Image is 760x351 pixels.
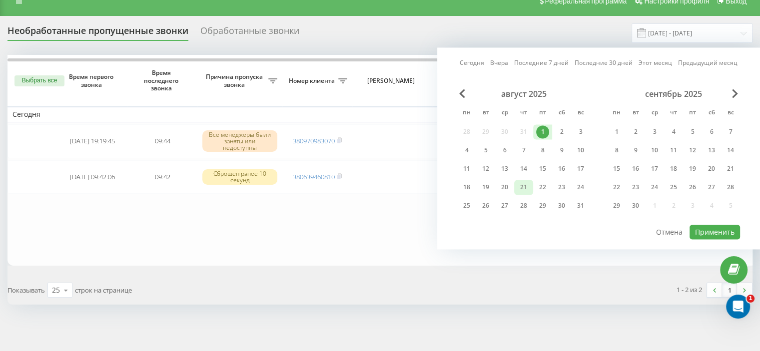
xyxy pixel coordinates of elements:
[495,143,514,158] div: ср 6 авг. 2025 г.
[626,161,645,176] div: вт 16 сент. 2025 г.
[457,198,476,213] div: пн 25 авг. 2025 г.
[667,144,680,157] div: 11
[460,181,473,194] div: 18
[495,198,514,213] div: ср 27 авг. 2025 г.
[52,285,60,295] div: 25
[457,143,476,158] div: пн 4 авг. 2025 г.
[705,181,718,194] div: 27
[476,161,495,176] div: вт 12 авг. 2025 г.
[536,144,549,157] div: 8
[535,106,550,121] abbr: пятница
[7,25,188,41] div: Необработанные пропущенные звонки
[200,25,299,41] div: Обработанные звонки
[607,161,626,176] div: пн 15 сент. 2025 г.
[666,106,681,121] abbr: четверг
[287,77,338,85] span: Номер клиента
[607,89,740,99] div: сентябрь 2025
[683,180,702,195] div: пт 26 сент. 2025 г.
[14,75,64,86] button: Выбрать все
[686,181,699,194] div: 26
[202,130,277,152] div: Все менеджеры были заняты или недоступны
[629,181,642,194] div: 23
[686,125,699,138] div: 5
[721,143,740,158] div: вс 14 сент. 2025 г.
[574,162,587,175] div: 17
[678,58,738,68] a: Предыдущий месяц
[497,106,512,121] abbr: среда
[686,162,699,175] div: 19
[460,58,484,68] a: Сегодня
[495,180,514,195] div: ср 20 авг. 2025 г.
[460,199,473,212] div: 25
[498,181,511,194] div: 20
[639,58,672,68] a: Этот месяц
[536,125,549,138] div: 1
[626,198,645,213] div: вт 30 сент. 2025 г.
[629,125,642,138] div: 2
[479,181,492,194] div: 19
[723,106,738,121] abbr: воскресенье
[552,198,571,213] div: сб 30 авг. 2025 г.
[573,106,588,121] abbr: воскресенье
[626,180,645,195] div: вт 23 сент. 2025 г.
[552,124,571,139] div: сб 2 авг. 2025 г.
[57,124,127,158] td: [DATE] 19:19:45
[457,161,476,176] div: пн 11 авг. 2025 г.
[610,199,623,212] div: 29
[555,162,568,175] div: 16
[555,181,568,194] div: 23
[479,199,492,212] div: 26
[610,162,623,175] div: 15
[667,125,680,138] div: 4
[667,181,680,194] div: 25
[57,160,127,194] td: [DATE] 09:42:06
[555,199,568,212] div: 30
[460,144,473,157] div: 4
[648,125,661,138] div: 3
[664,143,683,158] div: чт 11 сент. 2025 г.
[571,161,590,176] div: вс 17 авг. 2025 г.
[293,136,335,145] a: 380970983070
[533,180,552,195] div: пт 22 авг. 2025 г.
[648,144,661,157] div: 10
[571,180,590,195] div: вс 24 авг. 2025 г.
[65,73,119,88] span: Время первого звонка
[478,106,493,121] abbr: вторник
[575,58,633,68] a: Последние 30 дней
[552,180,571,195] div: сб 23 авг. 2025 г.
[127,124,197,158] td: 09:44
[702,143,721,158] div: сб 13 сент. 2025 г.
[664,161,683,176] div: чт 18 сент. 2025 г.
[609,106,624,121] abbr: понедельник
[555,125,568,138] div: 2
[293,172,335,181] a: 380639460810
[724,181,737,194] div: 28
[645,180,664,195] div: ср 24 сент. 2025 г.
[645,143,664,158] div: ср 10 сент. 2025 г.
[705,144,718,157] div: 13
[677,285,702,295] div: 1 - 2 из 2
[202,73,268,88] span: Причина пропуска звонка
[702,180,721,195] div: сб 27 сент. 2025 г.
[702,124,721,139] div: сб 6 сент. 2025 г.
[721,180,740,195] div: вс 28 сент. 2025 г.
[705,125,718,138] div: 6
[721,124,740,139] div: вс 7 сент. 2025 г.
[574,125,587,138] div: 3
[683,161,702,176] div: пт 19 сент. 2025 г.
[645,161,664,176] div: ср 17 сент. 2025 г.
[498,144,511,157] div: 6
[516,106,531,121] abbr: четверг
[747,295,755,303] span: 1
[498,162,511,175] div: 13
[648,162,661,175] div: 17
[490,58,508,68] a: Вчера
[683,124,702,139] div: пт 5 сент. 2025 г.
[732,89,738,98] span: Next Month
[517,144,530,157] div: 7
[7,286,45,295] span: Показывать
[517,181,530,194] div: 21
[536,162,549,175] div: 15
[127,160,197,194] td: 09:42
[533,143,552,158] div: пт 8 авг. 2025 г.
